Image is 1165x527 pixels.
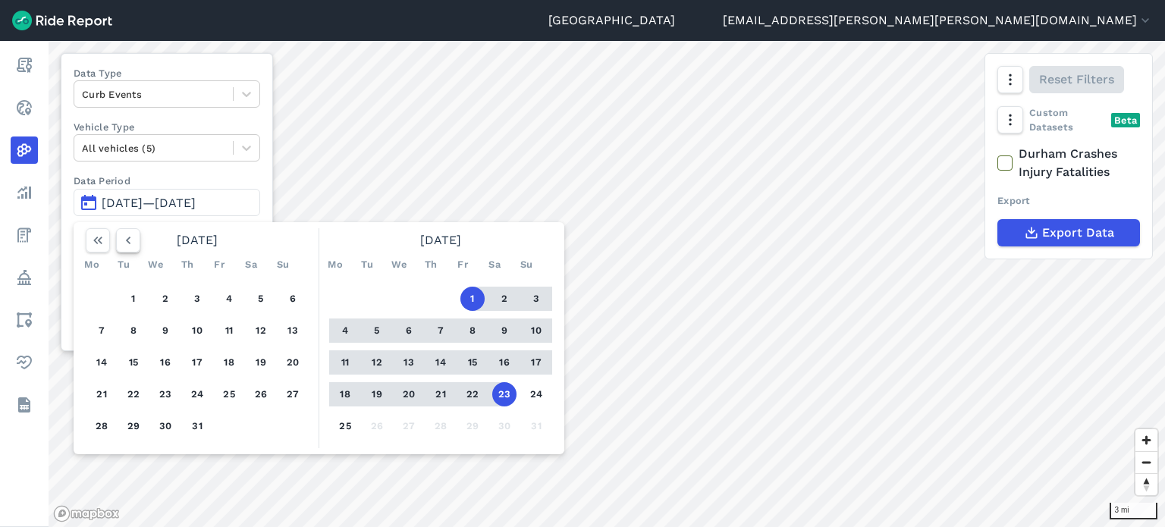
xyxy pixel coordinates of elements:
[1135,451,1157,473] button: Zoom out
[11,264,38,291] a: Policy
[121,287,146,311] button: 1
[333,414,357,438] button: 25
[548,11,675,30] a: [GEOGRAPHIC_DATA]
[387,253,411,277] div: We
[365,414,389,438] button: 26
[89,414,114,438] button: 28
[11,52,38,79] a: Report
[524,382,548,406] button: 24
[333,318,357,343] button: 4
[11,94,38,121] a: Realtime
[429,382,453,406] button: 21
[492,350,517,375] button: 16
[153,414,177,438] button: 30
[74,189,260,216] button: [DATE]—[DATE]
[185,318,209,343] button: 10
[153,350,177,375] button: 16
[365,382,389,406] button: 19
[11,349,38,376] a: Health
[1110,503,1157,519] div: 3 mi
[492,287,517,311] button: 2
[1029,66,1124,93] button: Reset Filters
[217,350,241,375] button: 18
[1039,71,1114,89] span: Reset Filters
[121,382,146,406] button: 22
[74,66,260,80] label: Data Type
[365,350,389,375] button: 12
[271,253,295,277] div: Su
[80,253,104,277] div: Mo
[997,145,1140,181] label: Durham Crashes Injury Fatalities
[281,382,305,406] button: 27
[997,193,1140,208] div: Export
[397,414,421,438] button: 27
[121,350,146,375] button: 15
[429,414,453,438] button: 28
[482,253,507,277] div: Sa
[89,318,114,343] button: 7
[281,350,305,375] button: 20
[74,120,260,134] label: Vehicle Type
[1135,429,1157,451] button: Zoom in
[249,287,273,311] button: 5
[1111,113,1140,127] div: Beta
[217,318,241,343] button: 11
[397,382,421,406] button: 20
[11,221,38,249] a: Fees
[89,382,114,406] button: 21
[185,414,209,438] button: 31
[997,105,1140,134] div: Custom Datasets
[121,318,146,343] button: 8
[524,414,548,438] button: 31
[1135,473,1157,495] button: Reset bearing to north
[524,318,548,343] button: 10
[460,318,485,343] button: 8
[460,382,485,406] button: 22
[524,287,548,311] button: 3
[355,253,379,277] div: Tu
[281,287,305,311] button: 6
[185,350,209,375] button: 17
[175,253,199,277] div: Th
[492,318,517,343] button: 9
[460,350,485,375] button: 15
[249,318,273,343] button: 12
[492,382,517,406] button: 23
[492,414,517,438] button: 30
[460,414,485,438] button: 29
[723,11,1153,30] button: [EMAIL_ADDRESS][PERSON_NAME][PERSON_NAME][DOMAIN_NAME]
[524,350,548,375] button: 17
[185,382,209,406] button: 24
[249,350,273,375] button: 19
[429,318,453,343] button: 7
[397,318,421,343] button: 6
[333,350,357,375] button: 11
[12,11,112,30] img: Ride Report
[419,253,443,277] div: Th
[53,505,120,522] a: Mapbox logo
[80,228,315,253] div: [DATE]
[514,253,539,277] div: Su
[217,382,241,406] button: 25
[143,253,168,277] div: We
[1042,224,1114,242] span: Export Data
[217,287,241,311] button: 4
[451,253,475,277] div: Fr
[239,253,263,277] div: Sa
[11,306,38,334] a: Areas
[429,350,453,375] button: 14
[323,228,558,253] div: [DATE]
[397,350,421,375] button: 13
[185,287,209,311] button: 3
[333,382,357,406] button: 18
[997,219,1140,246] button: Export Data
[323,253,347,277] div: Mo
[153,287,177,311] button: 2
[281,318,305,343] button: 13
[121,414,146,438] button: 29
[11,391,38,419] a: Datasets
[11,179,38,206] a: Analyze
[249,382,273,406] button: 26
[74,174,260,188] label: Data Period
[89,350,114,375] button: 14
